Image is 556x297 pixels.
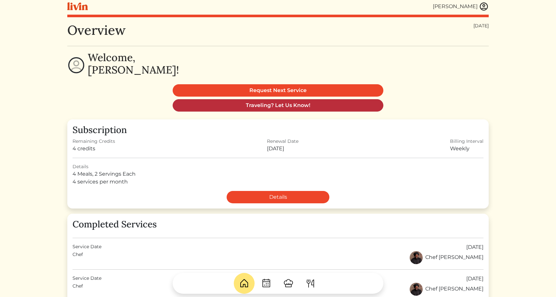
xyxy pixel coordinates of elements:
[267,138,298,145] div: Renewal Date
[73,219,483,230] h3: Completed Services
[433,3,478,10] div: [PERSON_NAME]
[466,243,483,251] div: [DATE]
[73,138,115,145] div: Remaining Credits
[410,251,483,264] div: Chef [PERSON_NAME]
[261,278,271,289] img: CalendarDots-5bcf9d9080389f2a281d69619e1c85352834be518fbc73d9501aef674afc0d57.svg
[267,145,298,153] div: [DATE]
[67,56,85,74] img: profile-circle-6dcd711754eaac681cb4e5fa6e5947ecf152da99a3a386d1f417117c42b37ef2.svg
[173,84,383,97] a: Request Next Service
[227,191,329,203] a: Details
[73,125,483,136] h3: Subscription
[173,99,383,112] a: Traveling? Let Us Know!
[283,278,294,289] img: ChefHat-a374fb509e4f37eb0702ca99f5f64f3b6956810f32a249b33092029f8484b388.svg
[88,51,179,76] h2: Welcome, [PERSON_NAME]!
[479,2,489,11] img: user_account-e6e16d2ec92f44fc35f99ef0dc9cddf60790bfa021a6ecb1c896eb5d2907b31c.svg
[450,145,483,153] div: Weekly
[67,22,126,38] h1: Overview
[73,243,101,251] div: Service Date
[73,170,483,178] div: 4 Meals, 2 Servings Each
[67,2,88,10] img: livin-logo-a0d97d1a881af30f6274990eb6222085a2533c92bbd1e4f22c21b4f0d0e3210c.svg
[410,251,423,264] img: 7e09f0c309ce759c5d64cd0789ed5ef9
[305,278,316,289] img: ForkKnife-55491504ffdb50bab0c1e09e7649658475375261d09fd45db06cec23bce548bf.svg
[73,145,115,153] div: 4 credits
[239,278,249,289] img: House-9bf13187bcbb5817f509fe5e7408150f90897510c4275e13d0d5fca38e0b5951.svg
[473,22,489,29] div: [DATE]
[73,251,83,264] div: Chef
[450,138,483,145] div: Billing Interval
[73,178,483,186] div: 4 services per month
[73,163,483,170] div: Details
